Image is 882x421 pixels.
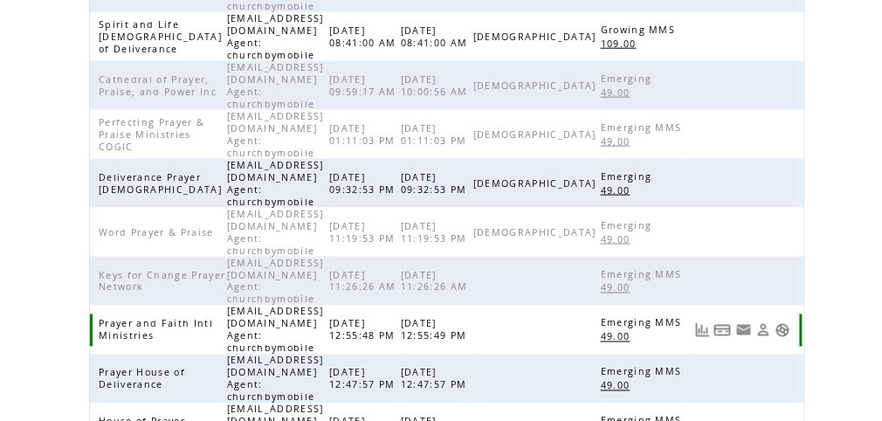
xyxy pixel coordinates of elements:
[99,318,213,342] span: Prayer and Faith Intl Ministries
[601,331,635,343] span: 49.00
[99,73,221,98] span: Cathedral of Prayer, Praise, and Power Inc
[227,306,324,355] span: [EMAIL_ADDRESS][DOMAIN_NAME] Agent: churchbymobile
[601,280,639,295] a: 49.00
[473,128,601,141] span: [DEMOGRAPHIC_DATA]
[401,318,472,342] span: [DATE] 12:55:49 PM
[329,269,401,293] span: [DATE] 11:26:26 AM
[99,171,226,196] span: Deliverance Prayer [DEMOGRAPHIC_DATA]
[601,268,686,280] span: Emerging MMS
[227,257,324,306] span: [EMAIL_ADDRESS][DOMAIN_NAME] Agent: churchbymobile
[99,269,225,293] span: Keys for Change Prayer Network
[601,170,657,183] span: Emerging
[601,135,635,148] span: 49.00
[601,317,686,329] span: Emerging MMS
[473,177,601,190] span: [DEMOGRAPHIC_DATA]
[329,122,400,147] span: [DATE] 01:11:03 PM
[601,36,645,51] a: 109.00
[329,73,401,98] span: [DATE] 09:59:17 AM
[714,323,732,338] a: View Bills
[401,171,472,196] span: [DATE] 09:32:53 PM
[601,233,635,245] span: 49.00
[601,184,635,197] span: 49.00
[401,122,472,147] span: [DATE] 01:11:03 PM
[695,323,710,338] a: View Usage
[601,85,639,100] a: 49.00
[601,366,686,378] span: Emerging MMS
[401,220,472,245] span: [DATE] 11:19:53 PM
[601,24,680,36] span: Growing MMS
[601,378,639,393] a: 49.00
[401,73,472,98] span: [DATE] 10:00:56 AM
[99,18,222,55] span: Spirit and Life [DEMOGRAPHIC_DATA] of Deliverance
[601,134,639,148] a: 49.00
[227,61,324,110] span: [EMAIL_ADDRESS][DOMAIN_NAME] Agent: churchbymobile
[473,79,601,92] span: [DEMOGRAPHIC_DATA]
[401,269,472,293] span: [DATE] 11:26:26 AM
[401,24,472,49] span: [DATE] 08:41:00 AM
[601,121,686,134] span: Emerging MMS
[329,24,401,49] span: [DATE] 08:41:00 AM
[329,220,400,245] span: [DATE] 11:19:53 PM
[99,116,204,153] span: Perfecting Prayer & Praise Ministries COGIC
[756,323,771,338] a: View Profile
[601,282,635,294] span: 49.00
[227,159,324,208] span: [EMAIL_ADDRESS][DOMAIN_NAME] Agent: churchbymobile
[227,208,324,257] span: [EMAIL_ADDRESS][DOMAIN_NAME] Agent: churchbymobile
[601,38,641,50] span: 109.00
[329,171,400,196] span: [DATE] 09:32:53 PM
[736,322,752,338] a: Resend welcome email to this user
[227,110,324,159] span: [EMAIL_ADDRESS][DOMAIN_NAME] Agent: churchbymobile
[227,12,324,61] span: [EMAIL_ADDRESS][DOMAIN_NAME] Agent: churchbymobile
[601,72,657,85] span: Emerging
[473,226,601,238] span: [DEMOGRAPHIC_DATA]
[401,367,472,391] span: [DATE] 12:47:57 PM
[473,31,601,43] span: [DEMOGRAPHIC_DATA]
[99,226,218,238] span: Word Prayer & Praise
[601,231,639,246] a: 49.00
[601,219,657,231] span: Emerging
[329,367,400,391] span: [DATE] 12:47:57 PM
[601,329,639,344] a: 49.00
[329,318,400,342] span: [DATE] 12:55:48 PM
[601,380,635,392] span: 49.00
[99,367,185,391] span: Prayer House of Deliverance
[601,183,639,197] a: 49.00
[775,323,790,338] a: Support
[601,86,635,99] span: 49.00
[227,355,324,404] span: [EMAIL_ADDRESS][DOMAIN_NAME] Agent: churchbymobile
